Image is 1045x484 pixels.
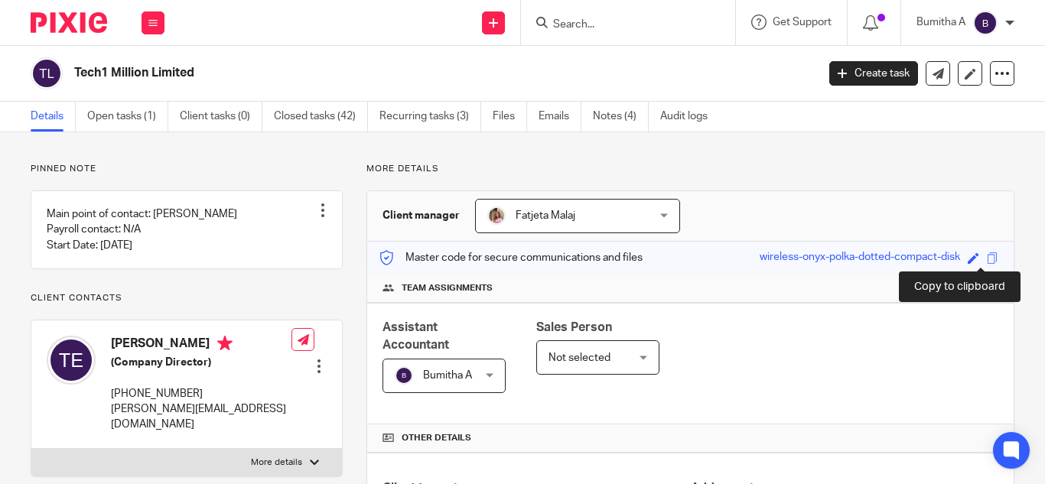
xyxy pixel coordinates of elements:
span: Not selected [549,352,610,363]
span: Fatjeta Malaj [516,210,575,221]
a: Client tasks (0) [180,102,262,132]
p: [PHONE_NUMBER] [111,386,291,401]
a: Details [31,102,76,132]
a: Recurring tasks (3) [379,102,481,132]
a: Files [493,102,527,132]
div: wireless-onyx-polka-dotted-compact-disk [760,249,960,267]
a: Emails [539,102,581,132]
span: Bumitha A [423,370,472,381]
a: Audit logs [660,102,719,132]
span: Sales Person [536,321,612,333]
p: Client contacts [31,292,343,304]
h5: (Company Director) [111,355,291,370]
i: Primary [217,336,233,351]
a: Notes (4) [593,102,649,132]
img: svg%3E [395,366,413,385]
h3: Client manager [383,208,460,223]
input: Search [552,18,689,32]
span: Assistant Accountant [383,321,449,351]
span: Other details [402,432,471,444]
img: svg%3E [31,57,63,89]
img: svg%3E [47,336,96,385]
a: Closed tasks (42) [274,102,368,132]
span: Get Support [773,17,832,28]
p: [PERSON_NAME][EMAIL_ADDRESS][DOMAIN_NAME] [111,401,291,433]
h4: [PERSON_NAME] [111,336,291,355]
img: svg%3E [973,11,998,35]
p: More details [251,456,302,469]
h2: Tech1 Million Limited [74,65,660,81]
p: Pinned note [31,163,343,175]
img: MicrosoftTeams-image%20(5).png [487,206,506,225]
a: Create task [829,61,918,86]
img: Pixie [31,12,107,33]
p: Master code for secure communications and files [379,250,643,265]
a: Open tasks (1) [87,102,168,132]
p: Bumitha A [916,15,965,30]
span: Team assignments [402,282,493,294]
p: More details [366,163,1014,175]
